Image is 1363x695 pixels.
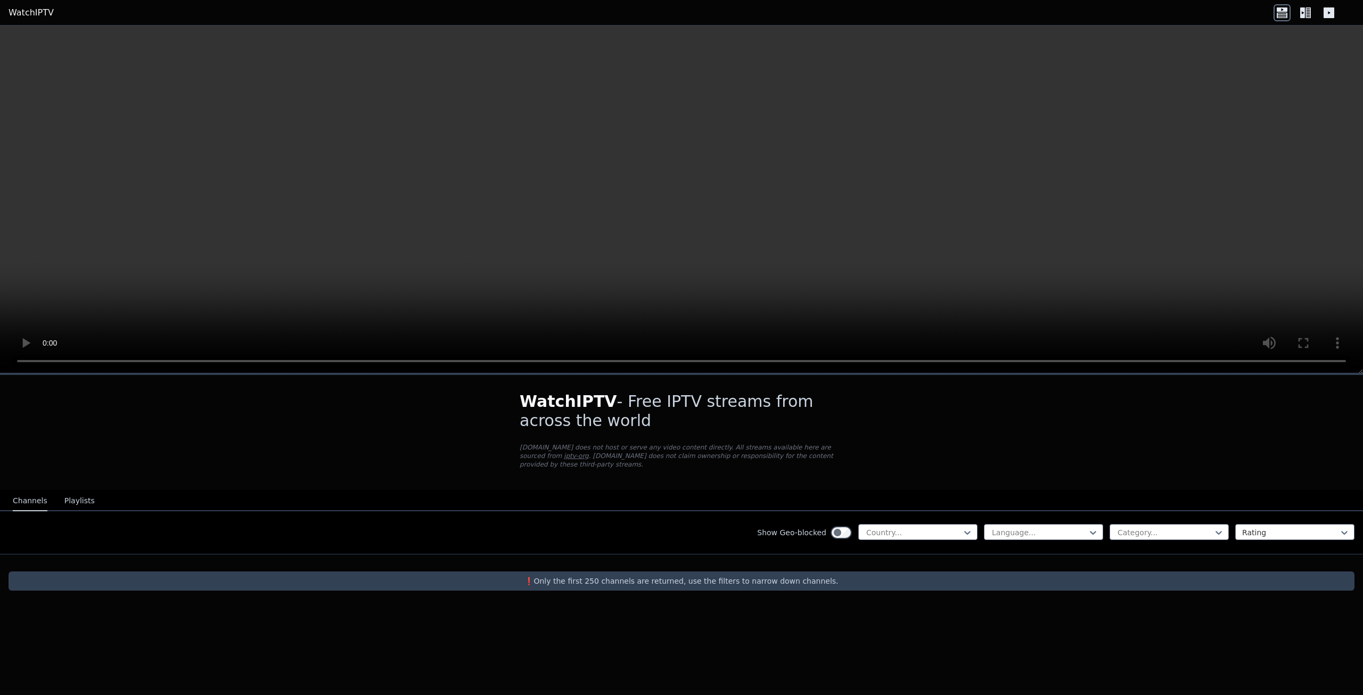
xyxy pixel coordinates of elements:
a: WatchIPTV [9,6,54,19]
p: [DOMAIN_NAME] does not host or serve any video content directly. All streams available here are s... [520,443,843,469]
span: WatchIPTV [520,392,617,411]
button: Playlists [64,491,95,511]
button: Channels [13,491,47,511]
h1: - Free IPTV streams from across the world [520,392,843,430]
label: Show Geo-blocked [757,527,826,538]
p: ❗️Only the first 250 channels are returned, use the filters to narrow down channels. [13,576,1350,586]
a: iptv-org [564,452,589,460]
